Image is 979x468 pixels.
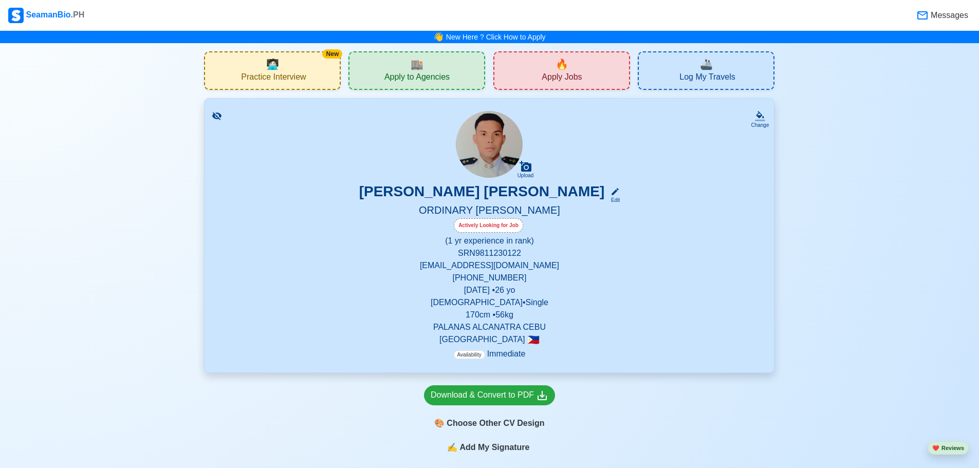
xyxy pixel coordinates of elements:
div: Upload [518,173,534,179]
span: bell [431,29,446,45]
span: paint [434,417,445,429]
a: New Here ? Click How to Apply [446,33,546,41]
p: SRN 9811230122 [217,247,762,259]
div: Choose Other CV Design [424,414,555,433]
div: New [322,49,342,59]
p: [GEOGRAPHIC_DATA] [217,333,762,346]
span: Add My Signature [457,441,531,454]
span: .PH [71,10,85,19]
span: Apply Jobs [542,72,582,85]
div: SeamanBio [8,8,84,23]
h3: [PERSON_NAME] [PERSON_NAME] [359,183,605,204]
span: Availability [454,350,485,359]
p: PALANAS ALCANATRA CEBU [217,321,762,333]
h5: ORDINARY [PERSON_NAME] [217,204,762,218]
span: sign [447,441,457,454]
div: Edit [606,196,620,204]
span: Messages [929,9,968,22]
p: Immediate [454,348,526,360]
span: new [556,57,568,72]
p: (1 yr experience in rank) [217,235,762,247]
span: travel [700,57,713,72]
p: [PHONE_NUMBER] [217,272,762,284]
img: Logo [8,8,24,23]
span: Log My Travels [679,72,735,85]
span: agencies [411,57,423,72]
p: [EMAIL_ADDRESS][DOMAIN_NAME] [217,259,762,272]
button: heartReviews [928,441,969,455]
p: 170 cm • 56 kg [217,309,762,321]
span: interview [266,57,279,72]
p: [DATE] • 26 yo [217,284,762,296]
span: Apply to Agencies [384,72,450,85]
span: 🇵🇭 [527,335,540,345]
div: Download & Convert to PDF [431,389,548,402]
div: Change [751,121,769,129]
div: Actively Looking for Job [454,218,523,233]
p: [DEMOGRAPHIC_DATA] • Single [217,296,762,309]
span: Practice Interview [241,72,306,85]
span: heart [932,445,939,451]
a: Download & Convert to PDF [424,385,555,405]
